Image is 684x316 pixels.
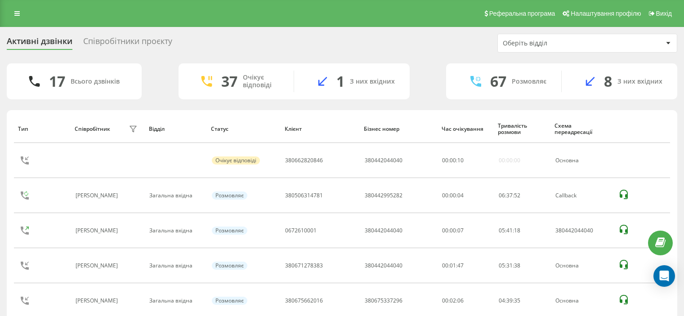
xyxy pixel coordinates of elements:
div: Загальна вхідна [149,298,202,304]
div: Загальна вхідна [149,192,202,199]
div: Загальна вхідна [149,263,202,269]
div: Бізнес номер [364,126,433,132]
div: 380675662016 [285,298,323,304]
div: Callback [555,192,609,199]
div: 00:02:06 [442,298,489,304]
div: 17 [49,73,65,90]
span: 41 [506,227,513,234]
div: 37 [221,73,237,90]
span: Налаштування профілю [571,10,641,17]
div: Основна [555,263,609,269]
div: : : [499,263,520,269]
div: 380442995282 [365,192,402,199]
div: Схема переадресації [554,123,609,136]
div: [PERSON_NAME] [76,227,120,234]
div: З них вхідних [350,78,395,85]
div: Розмовляє [212,191,247,200]
div: 380675337296 [365,298,402,304]
div: Основна [555,298,609,304]
span: 38 [514,262,520,269]
div: 380442044040 [365,227,402,234]
div: Співробітники проєкту [83,36,172,50]
div: [PERSON_NAME] [76,192,120,199]
div: Клієнт [285,126,356,132]
div: 1 [336,73,344,90]
div: 00:00:04 [442,192,489,199]
span: 05 [499,262,505,269]
div: 00:00:00 [499,157,520,164]
div: Час очікування [442,126,490,132]
div: : : [442,157,464,164]
div: 00:01:47 [442,263,489,269]
div: Очікує відповіді [243,74,280,89]
div: [PERSON_NAME] [76,263,120,269]
div: З них вхідних [617,78,662,85]
span: 00 [442,156,448,164]
div: Співробітник [75,126,110,132]
div: Активні дзвінки [7,36,72,50]
div: Очікує відповіді [212,156,260,165]
span: 37 [506,191,513,199]
div: : : [499,227,520,234]
span: Реферальна програма [489,10,555,17]
div: Оберіть відділ [503,40,610,47]
div: Основна [555,157,609,164]
div: Розмовляє [512,78,546,85]
span: 35 [514,297,520,304]
span: 06 [499,191,505,199]
div: 67 [490,73,506,90]
div: 380671278383 [285,263,323,269]
div: Всього дзвінків [71,78,120,85]
div: Відділ [149,126,203,132]
span: 05 [499,227,505,234]
span: 18 [514,227,520,234]
span: Вихід [656,10,672,17]
div: 0672610001 [285,227,317,234]
div: 00:00:07 [442,227,489,234]
span: 31 [506,262,513,269]
div: Тривалість розмови [498,123,546,136]
span: 52 [514,191,520,199]
div: 380442044040 [365,263,402,269]
div: 380662820846 [285,157,323,164]
span: 00 [450,156,456,164]
div: Статус [211,126,276,132]
div: Загальна вхідна [149,227,202,234]
span: 04 [499,297,505,304]
div: : : [499,298,520,304]
div: 380442044040 [555,227,609,234]
div: 8 [604,73,612,90]
div: Розмовляє [212,227,247,235]
div: : : [499,192,520,199]
span: 10 [457,156,464,164]
span: 39 [506,297,513,304]
div: Розмовляє [212,297,247,305]
div: 380442044040 [365,157,402,164]
div: Тип [18,126,66,132]
div: Розмовляє [212,262,247,270]
div: Open Intercom Messenger [653,265,675,287]
div: [PERSON_NAME] [76,298,120,304]
div: 380506314781 [285,192,323,199]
